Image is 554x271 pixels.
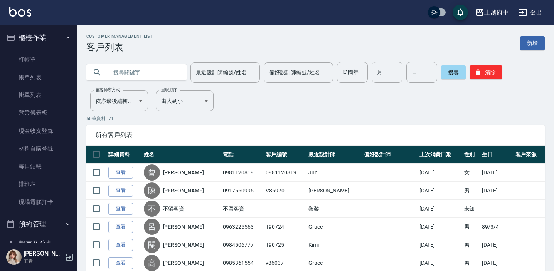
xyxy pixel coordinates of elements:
td: 女 [462,164,480,182]
a: 不留客資 [163,205,185,212]
td: [DATE] [418,236,462,254]
th: 詳細資料 [106,146,142,164]
td: T90724 [264,218,306,236]
a: 帳單列表 [3,69,74,86]
p: 50 筆資料, 1 / 1 [86,115,545,122]
a: 查看 [108,185,133,197]
td: [DATE] [480,182,513,200]
td: [DATE] [480,164,513,182]
td: 0917560995 [221,182,264,200]
a: [PERSON_NAME] [163,169,204,176]
a: [PERSON_NAME] [163,223,204,231]
img: Person [6,249,22,265]
td: [DATE] [418,200,462,218]
th: 最近設計師 [306,146,362,164]
button: 清除 [470,65,502,79]
a: 打帳單 [3,51,74,69]
td: 89/3/4 [480,218,513,236]
div: 依序最後編輯時間 [90,90,148,111]
div: 陳 [144,182,160,199]
a: 查看 [108,257,133,269]
label: 呈現順序 [161,87,177,93]
div: 不 [144,201,160,217]
h5: [PERSON_NAME] [24,250,63,258]
th: 性別 [462,146,480,164]
a: 排班表 [3,175,74,193]
td: 0981120819 [221,164,264,182]
th: 客戶來源 [514,146,545,164]
a: 查看 [108,221,133,233]
td: Grace [306,218,362,236]
label: 顧客排序方式 [96,87,120,93]
a: [PERSON_NAME] [163,241,204,249]
div: 呂 [144,219,160,235]
input: 搜尋關鍵字 [108,62,180,83]
td: 男 [462,218,480,236]
a: 營業儀表板 [3,104,74,122]
td: 黎黎 [306,200,362,218]
h2: Customer Management List [86,34,153,39]
a: 新增 [520,36,545,50]
span: 所有客戶列表 [96,131,535,139]
a: 現場電腦打卡 [3,193,74,211]
td: 不留客資 [221,200,264,218]
a: 掛單列表 [3,86,74,104]
h3: 客戶列表 [86,42,153,53]
td: [DATE] [418,182,462,200]
img: Logo [9,7,31,17]
a: [PERSON_NAME] [163,187,204,194]
td: [DATE] [418,218,462,236]
td: [DATE] [418,164,462,182]
td: Jun [306,164,362,182]
div: 由大到小 [156,90,214,111]
td: 男 [462,182,480,200]
div: 高 [144,255,160,271]
button: 登出 [515,5,545,20]
button: 櫃檯作業 [3,28,74,48]
th: 姓名 [142,146,221,164]
td: 男 [462,236,480,254]
td: Kimi [306,236,362,254]
th: 電話 [221,146,264,164]
th: 偏好設計師 [362,146,418,164]
td: [DATE] [480,236,513,254]
a: 材料自購登錄 [3,140,74,157]
td: V86970 [264,182,306,200]
a: 查看 [108,167,133,179]
td: [PERSON_NAME] [306,182,362,200]
td: 未知 [462,200,480,218]
p: 主管 [24,258,63,264]
button: save [453,5,468,20]
a: 查看 [108,203,133,215]
a: [PERSON_NAME] [163,259,204,267]
td: 0981120819 [264,164,306,182]
a: 查看 [108,239,133,251]
a: 每日結帳 [3,157,74,175]
th: 上次消費日期 [418,146,462,164]
td: T90725 [264,236,306,254]
a: 現金收支登錄 [3,122,74,140]
div: 上越府中 [484,8,509,17]
div: 關 [144,237,160,253]
div: 曾 [144,164,160,181]
button: 搜尋 [441,65,466,79]
td: 0984506777 [221,236,264,254]
button: 上越府中 [472,5,512,20]
button: 報表及分析 [3,234,74,254]
td: 0963225563 [221,218,264,236]
th: 客戶編號 [264,146,306,164]
th: 生日 [480,146,513,164]
button: 預約管理 [3,214,74,234]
